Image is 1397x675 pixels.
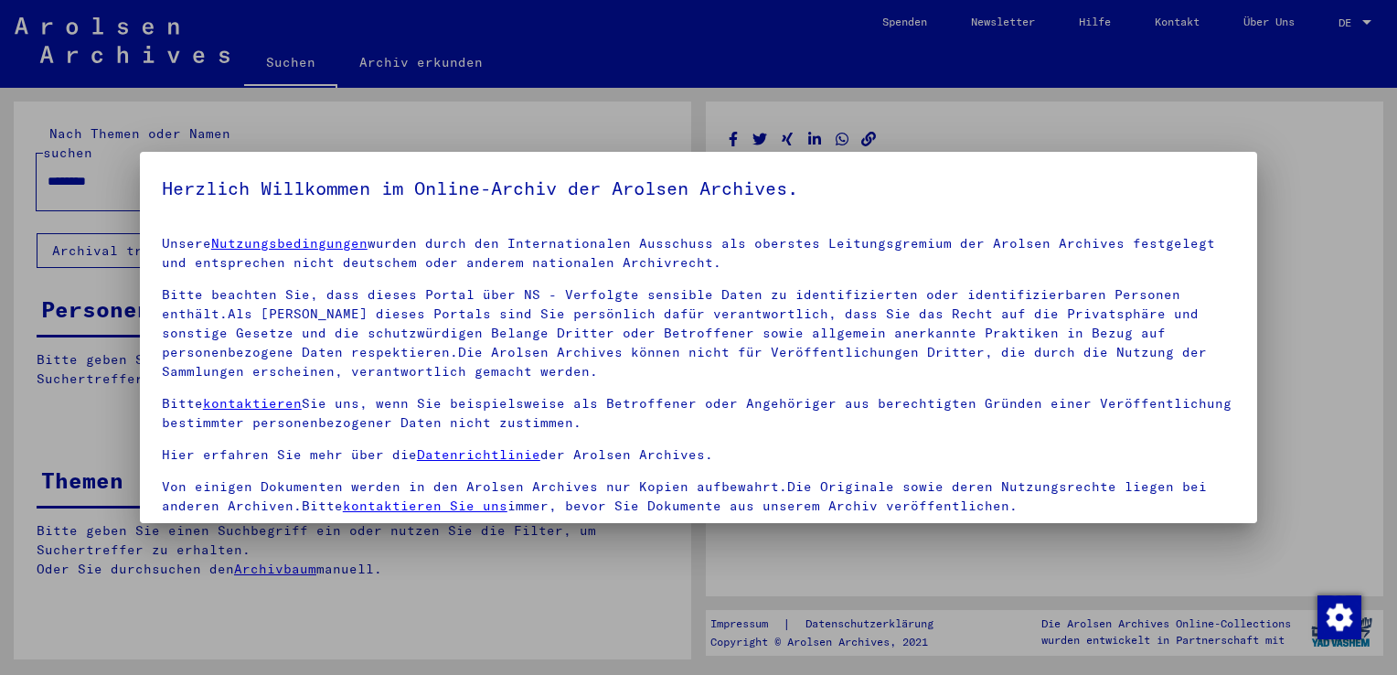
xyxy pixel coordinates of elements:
a: Nutzungsbedingungen [211,235,368,252]
p: Unsere wurden durch den Internationalen Ausschuss als oberstes Leitungsgremium der Arolsen Archiv... [162,234,1235,273]
div: Zustimmung ändern [1317,595,1360,638]
a: kontaktieren Sie uns [343,498,507,514]
img: Zustimmung ändern [1317,595,1361,639]
p: Von einigen Dokumenten werden in den Arolsen Archives nur Kopien aufbewahrt.Die Originale sowie d... [162,477,1235,516]
h5: Herzlich Willkommen im Online-Archiv der Arolsen Archives. [162,174,1235,203]
p: Bitte beachten Sie, dass dieses Portal über NS - Verfolgte sensible Daten zu identifizierten oder... [162,285,1235,381]
a: Datenrichtlinie [417,446,540,463]
a: kontaktieren [203,395,302,412]
p: Bitte Sie uns, wenn Sie beispielsweise als Betroffener oder Angehöriger aus berechtigten Gründen ... [162,394,1235,433]
p: Hier erfahren Sie mehr über die der Arolsen Archives. [162,445,1235,465]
